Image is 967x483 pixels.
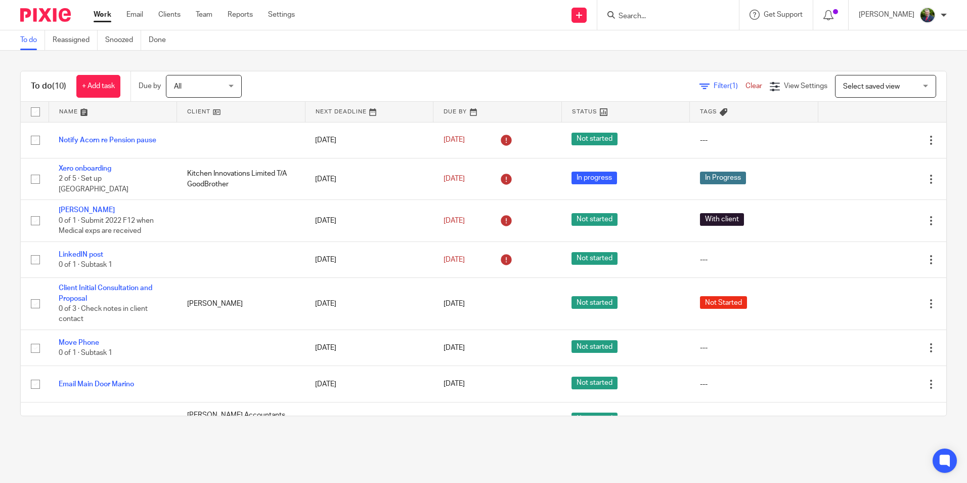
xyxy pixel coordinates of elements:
div: --- [700,415,808,425]
a: Reports [228,10,253,20]
a: + Add task [76,75,120,98]
td: [DATE] [305,330,433,366]
td: [DATE] [305,278,433,330]
span: Not started [572,340,618,353]
span: 0 of 1 · Subtask 1 [59,349,112,356]
a: To do [20,30,45,50]
td: [DATE] [305,402,433,438]
span: [DATE] [444,300,465,307]
td: [DATE] [305,200,433,241]
span: Not started [572,296,618,309]
td: Kitchen Innovations Limited T/A GoodBrother [177,158,305,199]
a: Email Main Door Marino [59,381,134,388]
a: Reassigned [53,30,98,50]
a: Work [94,10,111,20]
a: Client Initial Consultation and Proposal [59,285,152,302]
td: [DATE] [305,241,433,277]
span: Not started [572,213,618,226]
a: Notify Acorn re Pension pause [59,137,156,144]
span: Select saved view [843,83,900,90]
span: (10) [52,82,66,90]
a: Team [196,10,212,20]
div: --- [700,343,808,353]
a: [PERSON_NAME] [59,207,115,214]
td: [PERSON_NAME] Accountants Limited [177,402,305,438]
span: 2 of 5 · Set up [GEOGRAPHIC_DATA] [59,176,128,193]
a: Snoozed [105,30,141,50]
span: 0 of 1 · Submit 2022 F12 when Medical exps are received [59,217,154,235]
div: --- [700,255,808,265]
span: 0 of 3 · Check notes in client contact [59,305,148,323]
span: Not started [572,413,618,425]
input: Search [618,12,709,21]
span: Not Started [700,296,747,309]
span: Not started [572,252,618,265]
span: All [174,83,182,90]
a: Clients [158,10,181,20]
span: [DATE] [444,137,465,144]
span: [DATE] [444,344,465,351]
span: Get Support [764,11,803,18]
div: --- [700,135,808,145]
span: In progress [572,172,617,184]
td: [DATE] [305,158,433,199]
img: download.png [919,7,936,23]
span: [DATE] [444,256,465,263]
span: [DATE] [444,217,465,224]
p: Due by [139,81,161,91]
a: Clear [745,83,762,90]
span: Not started [572,377,618,389]
span: (1) [730,83,738,90]
span: [DATE] [444,381,465,388]
span: With client [700,213,744,226]
td: [DATE] [305,122,433,158]
h1: To do [31,81,66,92]
td: [PERSON_NAME] [177,278,305,330]
img: Pixie [20,8,71,22]
a: Done [149,30,173,50]
a: LinkedIN post [59,251,103,258]
a: Move Phone [59,339,99,346]
a: Xero onboarding [59,165,111,172]
span: 0 of 1 · Subtask 1 [59,261,112,268]
span: Not started [572,133,618,145]
span: View Settings [784,83,827,90]
p: [PERSON_NAME] [859,10,914,20]
a: Email [126,10,143,20]
span: In Progress [700,172,746,184]
td: [DATE] [305,366,433,402]
span: [DATE] [444,175,465,182]
a: Settings [268,10,295,20]
div: --- [700,379,808,389]
span: Filter [714,83,745,90]
span: Tags [700,109,717,114]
